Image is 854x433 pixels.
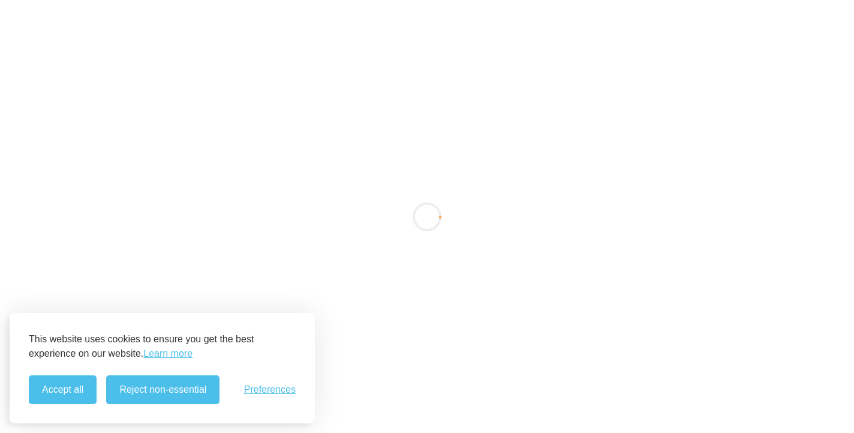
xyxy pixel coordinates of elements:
[143,347,193,361] a: Learn more
[29,332,296,361] p: This website uses cookies to ensure you get the best experience on our website.
[106,375,219,404] button: Reject non-essential
[244,384,296,395] button: Toggle preferences
[29,375,97,404] button: Accept all cookies
[244,384,296,395] span: Preferences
